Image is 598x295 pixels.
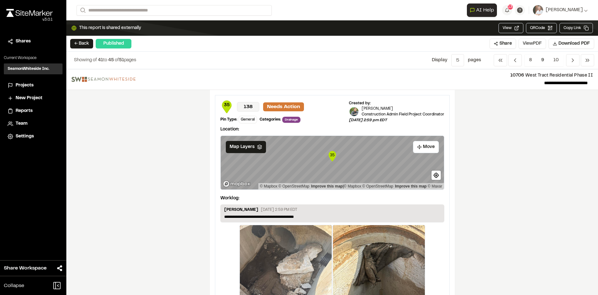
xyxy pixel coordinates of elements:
[8,120,59,127] a: Team
[16,82,33,89] span: Projects
[8,95,59,102] a: New Project
[237,102,259,112] p: 138
[74,57,136,64] p: to of pages
[239,116,257,123] div: General
[362,106,444,112] p: [PERSON_NAME]
[221,136,444,189] canvas: Map
[328,150,337,163] div: Map marker
[559,23,593,33] button: Copy Link
[220,126,444,133] p: Location:
[432,171,441,180] button: Find my location
[502,5,512,15] button: 13
[224,207,258,214] p: [PERSON_NAME]
[413,141,439,153] button: Move
[119,58,124,62] span: 51
[311,184,343,188] a: Map feedback
[498,23,523,33] button: View
[16,107,33,114] span: Reports
[533,5,543,15] img: User
[524,54,537,66] span: 8
[16,38,31,45] span: Shares
[510,74,524,77] span: 10706
[476,6,494,14] span: AI Help
[467,4,499,17] div: Open AI Assistant
[16,133,34,140] span: Settings
[260,183,442,189] div: |
[546,7,583,14] span: [PERSON_NAME]
[4,55,63,61] p: Current Workspace
[282,117,300,123] span: Drainage
[220,195,240,202] p: Worklog:
[96,39,131,48] div: Published
[220,117,237,122] div: Pin Type:
[533,5,588,15] button: [PERSON_NAME]
[223,180,251,188] a: Mapbox logo
[16,95,42,102] span: New Project
[467,4,497,17] button: Open AI Assistant
[536,54,549,66] span: 9
[549,39,594,49] button: Download PDF
[519,39,546,49] button: ViewPDF
[4,264,47,272] span: Share Workspace
[98,58,103,62] span: 41
[432,57,447,64] p: Display
[428,184,442,188] a: Maxar
[494,54,594,66] nav: Navigation
[349,117,444,123] p: [DATE] 2:59 pm EDT
[8,38,59,45] a: Shares
[526,23,557,33] button: QRCode
[6,17,53,23] div: Oh geez...please don't...
[261,207,297,213] p: [DATE] 2:59 PM EDT
[263,102,304,111] p: Needs Action
[349,100,444,106] div: Created by:
[490,39,516,49] button: Share
[8,107,59,114] a: Reports
[108,58,114,62] span: 45
[79,25,141,32] span: This report is shared externally
[74,58,98,62] span: Showing of
[230,144,255,151] span: Map Layers
[8,66,49,72] h3: SeamonWhiteside Inc.
[6,9,53,17] img: rebrand.png
[278,184,309,188] a: OpenStreetMap
[260,117,281,122] div: Categories:
[16,120,27,127] span: Team
[8,82,59,89] a: Projects
[260,184,277,188] a: Mapbox
[362,112,444,117] p: Construction Admin Field Project Coordinator
[8,133,59,140] a: Settings
[558,40,590,47] span: Download PDF
[4,282,24,290] span: Collapse
[344,184,361,188] a: Mapbox
[451,54,464,66] button: 5
[508,4,513,10] span: 13
[71,77,136,82] img: file
[468,57,481,64] p: page s
[141,72,593,79] p: West Tract Residential Phase II
[77,5,88,16] button: Search
[549,54,564,66] span: 10
[330,152,335,157] text: 35
[220,102,233,109] span: 35
[70,39,93,48] button: ← Back
[395,184,426,188] a: Improve this map
[362,184,393,188] a: OpenStreetMap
